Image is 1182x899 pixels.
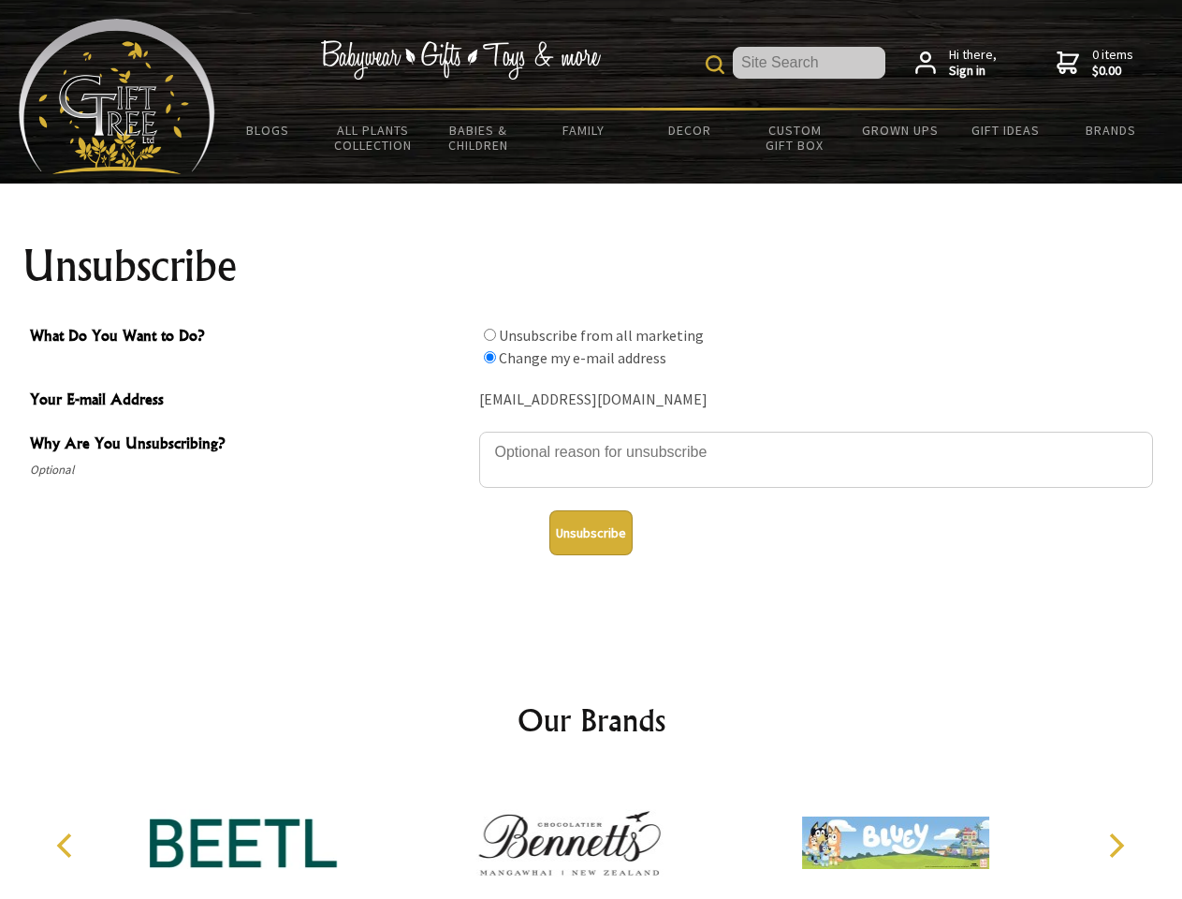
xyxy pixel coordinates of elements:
span: Hi there, [949,47,997,80]
a: Custom Gift Box [742,111,848,165]
a: All Plants Collection [321,111,427,165]
a: Babies & Children [426,111,532,165]
a: Decor [636,111,742,150]
span: Why Are You Unsubscribing? [30,432,470,459]
a: Brands [1058,111,1164,150]
h2: Our Brands [37,698,1146,743]
a: Gift Ideas [953,111,1058,150]
a: BLOGS [215,111,321,150]
span: Your E-mail Address [30,388,470,415]
h1: Unsubscribe [22,243,1160,288]
input: What Do You Want to Do? [484,329,496,341]
button: Unsubscribe [549,510,633,555]
textarea: Why Are You Unsubscribing? [479,432,1153,488]
strong: $0.00 [1092,63,1133,80]
label: Change my e-mail address [499,348,666,367]
input: Site Search [733,47,885,79]
button: Previous [47,825,88,866]
label: Unsubscribe from all marketing [499,326,704,345]
input: What Do You Want to Do? [484,351,496,363]
button: Next [1095,825,1136,866]
a: Hi there,Sign in [915,47,997,80]
span: 0 items [1092,46,1133,80]
a: Family [532,111,637,150]
span: What Do You Want to Do? [30,324,470,351]
div: [EMAIL_ADDRESS][DOMAIN_NAME] [479,386,1153,415]
img: Babywear - Gifts - Toys & more [320,40,601,80]
span: Optional [30,459,470,481]
strong: Sign in [949,63,997,80]
img: Babyware - Gifts - Toys and more... [19,19,215,174]
img: product search [706,55,724,74]
a: Grown Ups [847,111,953,150]
a: 0 items$0.00 [1057,47,1133,80]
